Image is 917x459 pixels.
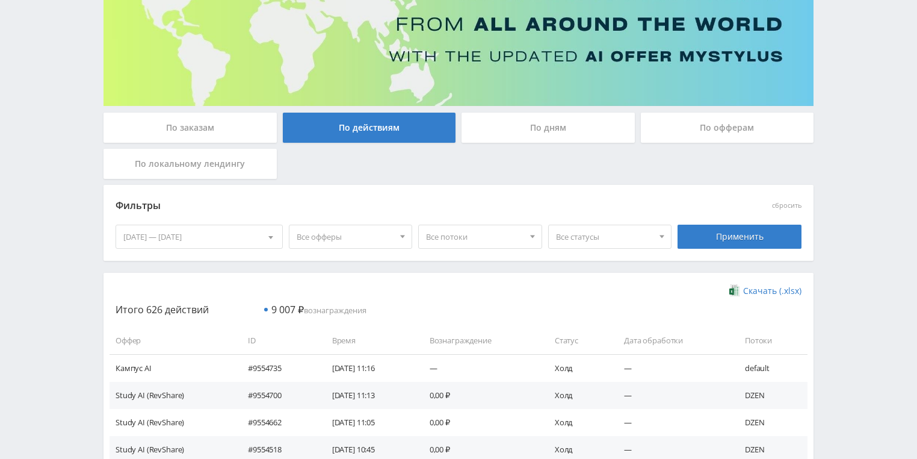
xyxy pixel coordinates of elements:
[116,225,282,248] div: [DATE] — [DATE]
[271,303,304,316] span: 9 007 ₽
[418,327,543,354] td: Вознаграждение
[612,354,733,381] td: —
[236,354,320,381] td: #9554735
[543,327,612,354] td: Статус
[612,409,733,436] td: —
[110,354,236,381] td: Кампус AI
[418,409,543,436] td: 0,00 ₽
[733,354,807,381] td: default
[320,327,418,354] td: Время
[641,113,814,143] div: По офферам
[556,225,653,248] span: Все статусы
[297,225,394,248] span: Все офферы
[729,284,739,296] img: xlsx
[733,382,807,409] td: DZEN
[236,382,320,409] td: #9554700
[543,409,612,436] td: Холд
[418,354,543,381] td: —
[110,327,236,354] td: Оффер
[116,197,629,215] div: Фильтры
[320,382,418,409] td: [DATE] 11:13
[271,305,366,316] span: вознаграждения
[110,382,236,409] td: Study AI (RevShare)
[543,354,612,381] td: Холд
[426,225,523,248] span: Все потоки
[116,303,209,316] span: Итого 626 действий
[320,409,418,436] td: [DATE] 11:05
[418,382,543,409] td: 0,00 ₽
[543,382,612,409] td: Холд
[729,285,801,297] a: Скачать (.xlsx)
[103,149,277,179] div: По локальному лендингу
[462,113,635,143] div: По дням
[236,327,320,354] td: ID
[772,202,801,210] button: сбросить
[733,409,807,436] td: DZEN
[612,382,733,409] td: —
[733,327,807,354] td: Потоки
[110,409,236,436] td: Study AI (RevShare)
[283,113,456,143] div: По действиям
[743,286,801,296] span: Скачать (.xlsx)
[612,327,733,354] td: Дата обработки
[103,113,277,143] div: По заказам
[236,409,320,436] td: #9554662
[320,354,418,381] td: [DATE] 11:16
[678,225,801,249] div: Применить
